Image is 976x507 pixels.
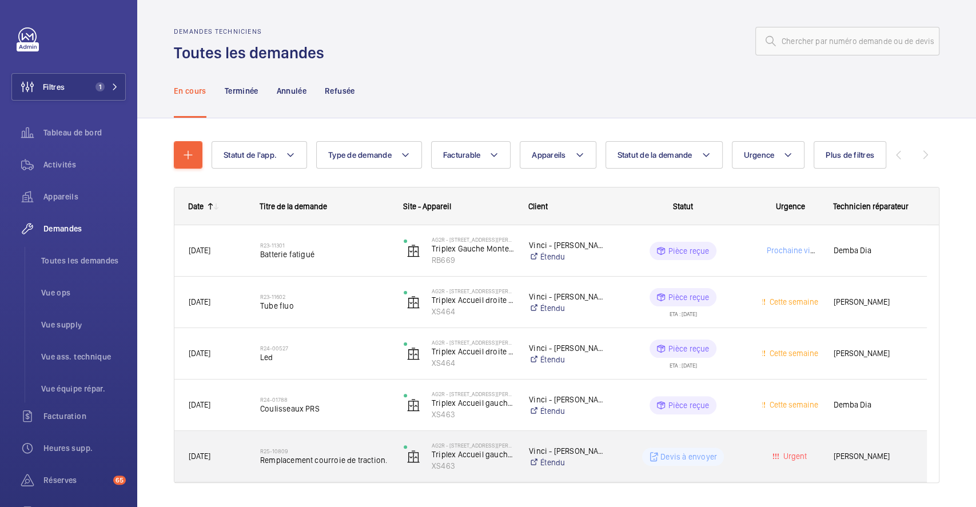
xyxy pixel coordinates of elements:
[755,27,939,55] input: Chercher par numéro demande ou de devis
[834,296,913,309] span: [PERSON_NAME]
[673,202,693,211] span: Statut
[260,242,389,249] h2: R23-11301
[189,246,210,255] span: [DATE]
[529,291,604,302] p: Vinci - [PERSON_NAME][DATE]
[834,347,913,360] span: [PERSON_NAME]
[432,409,514,420] p: XS463
[670,358,697,368] div: ETA : [DATE]
[189,452,210,461] span: [DATE]
[224,150,277,159] span: Statut de l'app.
[520,141,596,169] button: Appareils
[432,254,514,266] p: RB669
[826,150,874,159] span: Plus de filtres
[407,450,420,464] img: elevator.svg
[41,255,126,266] span: Toutes les demandes
[443,150,481,159] span: Facturable
[529,405,604,417] a: Étendu
[43,127,126,138] span: Tableau de bord
[432,236,514,243] p: AG2R - [STREET_ADDRESS][PERSON_NAME]
[432,294,514,306] p: Triplex Accueil droite bat A
[529,457,604,468] a: Étendu
[532,150,565,159] span: Appareils
[43,223,126,234] span: Demandes
[431,141,511,169] button: Facturable
[407,398,420,412] img: elevator.svg
[174,85,206,97] p: En cours
[43,474,109,486] span: Réserves
[43,81,65,93] span: Filtres
[767,297,818,306] span: Cette semaine
[618,150,692,159] span: Statut de la demande
[260,345,389,352] h2: R24-00527
[432,449,514,460] p: Triplex Accueil gauche bat A
[260,403,389,414] span: Coulisseaux PRS
[668,292,709,303] p: Pièce reçue
[407,244,420,258] img: elevator.svg
[668,400,709,411] p: Pièce reçue
[189,349,210,358] span: [DATE]
[407,296,420,309] img: elevator.svg
[316,141,422,169] button: Type de demande
[260,396,389,403] h2: R24-01788
[260,454,389,466] span: Remplacement courroie de traction.
[432,243,514,254] p: Triplex Gauche Monte Charge Bat A
[834,398,913,412] span: Demba Dia
[670,306,697,317] div: ETA : [DATE]
[403,202,451,211] span: Site - Appareil
[41,383,126,394] span: Vue équipe répar.
[767,400,818,409] span: Cette semaine
[432,460,514,472] p: XS463
[432,442,514,449] p: AG2R - [STREET_ADDRESS][PERSON_NAME]
[432,306,514,317] p: XS464
[605,141,723,169] button: Statut de la demande
[212,141,307,169] button: Statut de l'app.
[764,246,823,255] span: Prochaine visite
[260,352,389,363] span: Led
[744,150,775,159] span: Urgence
[529,445,604,457] p: Vinci - [PERSON_NAME][DATE]
[668,245,709,257] p: Pièce reçue
[776,202,805,211] span: Urgence
[260,202,327,211] span: Titre de la demande
[260,249,389,260] span: Batterie fatigué
[41,319,126,330] span: Vue supply
[260,448,389,454] h2: R25-10809
[432,390,514,397] p: AG2R - [STREET_ADDRESS][PERSON_NAME]
[41,287,126,298] span: Vue ops
[529,239,604,251] p: Vinci - [PERSON_NAME][DATE]
[529,394,604,405] p: Vinci - [PERSON_NAME][DATE]
[432,346,514,357] p: Triplex Accueil droite bat A
[834,450,913,463] span: [PERSON_NAME]
[833,202,909,211] span: Technicien réparateur
[277,85,306,97] p: Annulée
[113,476,126,485] span: 65
[43,191,126,202] span: Appareils
[528,202,548,211] span: Client
[189,297,210,306] span: [DATE]
[529,342,604,354] p: Vinci - [PERSON_NAME][DATE]
[43,410,126,422] span: Facturation
[781,452,807,461] span: Urgent
[407,347,420,361] img: elevator.svg
[41,351,126,362] span: Vue ass. technique
[225,85,258,97] p: Terminée
[174,27,331,35] h2: Demandes techniciens
[43,442,126,454] span: Heures supp.
[432,288,514,294] p: AG2R - [STREET_ADDRESS][PERSON_NAME]
[814,141,886,169] button: Plus de filtres
[432,357,514,369] p: XS464
[174,42,331,63] h1: Toutes les demandes
[260,300,389,312] span: Tube fluo
[529,251,604,262] a: Étendu
[732,141,805,169] button: Urgence
[834,244,913,257] span: Demba Dia
[432,339,514,346] p: AG2R - [STREET_ADDRESS][PERSON_NAME]
[260,293,389,300] h2: R23-11602
[325,85,354,97] p: Refusée
[432,397,514,409] p: Triplex Accueil gauche bat A
[767,349,818,358] span: Cette semaine
[95,82,105,91] span: 1
[11,73,126,101] button: Filtres1
[328,150,392,159] span: Type de demande
[188,202,204,211] div: Date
